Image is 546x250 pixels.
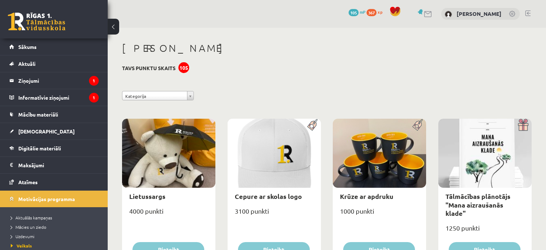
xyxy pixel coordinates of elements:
legend: Maksājumi [18,157,99,173]
a: Kategorija [122,91,194,100]
a: Aktuālās kampaņas [11,214,101,221]
a: Motivācijas programma [9,191,99,207]
a: Informatīvie ziņojumi1 [9,89,99,106]
a: Aktuāli [9,55,99,72]
a: Atzīmes [9,174,99,190]
span: Uzdevumi [11,233,34,239]
span: Aktuāli [18,60,36,67]
legend: Ziņojumi [18,72,99,89]
a: Cepure ar skolas logo [235,192,302,200]
span: Mācību materiāli [18,111,58,118]
span: Atzīmes [18,179,38,185]
span: Veikals [11,243,32,249]
a: [PERSON_NAME] [457,10,501,17]
span: Aktuālās kampaņas [11,215,52,221]
span: Digitālie materiāli [18,145,61,151]
legend: Informatīvie ziņojumi [18,89,99,106]
a: Sākums [9,38,99,55]
img: Safina Pučko [445,11,452,18]
a: Mācību materiāli [9,106,99,123]
span: 105 [349,9,359,16]
div: 4000 punkti [122,205,215,223]
div: 3100 punkti [228,205,321,223]
a: Krūze ar apdruku [340,192,393,200]
span: [DEMOGRAPHIC_DATA] [18,128,75,135]
a: 105 mP [349,9,365,15]
a: Ziņojumi1 [9,72,99,89]
span: xp [378,9,382,15]
a: 367 xp [367,9,386,15]
img: Populāra prece [410,119,426,131]
div: 1000 punkti [333,205,426,223]
a: Lietussargs [129,192,165,200]
span: Motivācijas programma [18,196,75,202]
h3: Tavs punktu skaits [122,65,176,71]
i: 1 [89,76,99,86]
h1: [PERSON_NAME] [122,42,532,54]
a: Digitālie materiāli [9,140,99,156]
img: Populāra prece [305,119,321,131]
div: 105 [178,62,189,73]
a: Tālmācības plānotājs "Mana aizraušanās klade" [445,192,510,217]
div: 1250 punkti [438,222,532,240]
span: mP [360,9,365,15]
a: Mācies un ziedo [11,224,101,230]
a: Rīgas 1. Tālmācības vidusskola [8,13,65,31]
img: Dāvana ar pārsteigumu [515,119,532,131]
span: Mācies un ziedo [11,224,46,230]
span: Kategorija [125,91,184,101]
a: Maksājumi [9,157,99,173]
a: [DEMOGRAPHIC_DATA] [9,123,99,140]
a: Veikals [11,242,101,249]
span: 367 [367,9,377,16]
a: Uzdevumi [11,233,101,240]
i: 1 [89,93,99,103]
span: Sākums [18,44,37,50]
